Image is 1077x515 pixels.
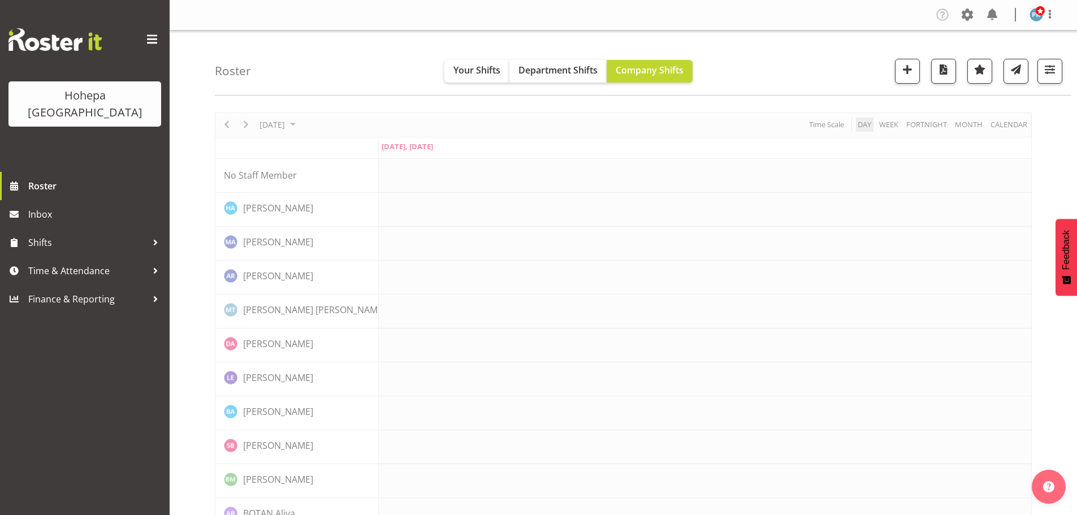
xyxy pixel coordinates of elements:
span: Time & Attendance [28,262,147,279]
span: Finance & Reporting [28,291,147,308]
button: Add a new shift [895,59,920,84]
span: Your Shifts [453,64,500,76]
div: Hohepa [GEOGRAPHIC_DATA] [20,87,150,121]
img: help-xxl-2.png [1043,481,1054,492]
span: Inbox [28,206,164,223]
button: Department Shifts [509,60,607,83]
button: Download a PDF of the roster for the current day [931,59,956,84]
span: Roster [28,178,164,194]
h4: Roster [215,64,251,77]
button: Send a list of all shifts for the selected filtered period to all rostered employees. [1004,59,1028,84]
button: Company Shifts [607,60,693,83]
button: Feedback - Show survey [1056,219,1077,296]
span: Shifts [28,234,147,251]
button: Highlight an important date within the roster. [967,59,992,84]
img: Rosterit website logo [8,28,102,51]
button: Your Shifts [444,60,509,83]
span: Company Shifts [616,64,684,76]
span: Department Shifts [518,64,598,76]
img: poonam-kade5940.jpg [1030,8,1043,21]
span: Feedback [1061,230,1071,270]
button: Filter Shifts [1037,59,1062,84]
